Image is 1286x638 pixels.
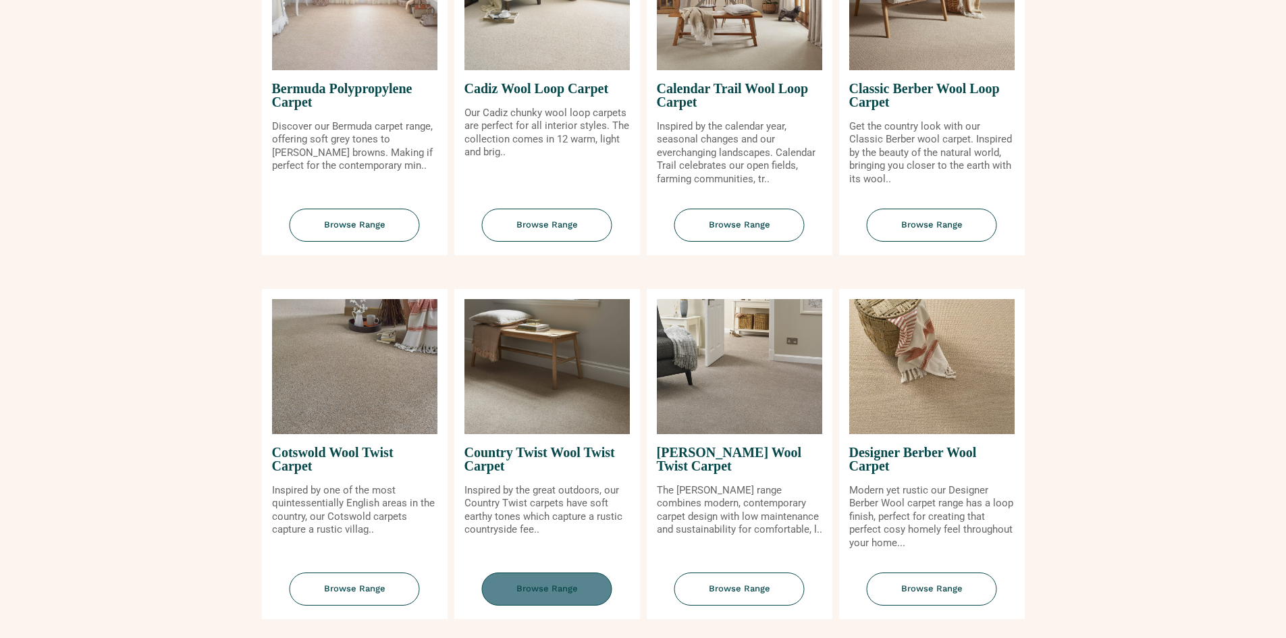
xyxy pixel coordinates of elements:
[464,107,630,159] p: Our Cadiz chunky wool loop carpets are perfect for all interior styles. The collection comes in 1...
[290,209,420,242] span: Browse Range
[272,484,437,537] p: Inspired by one of the most quintessentially English areas in the country, our Cotswold carpets c...
[272,70,437,120] span: Bermuda Polypropylene Carpet
[272,434,437,484] span: Cotswold Wool Twist Carpet
[262,573,448,619] a: Browse Range
[674,209,805,242] span: Browse Range
[647,209,832,255] a: Browse Range
[657,70,822,120] span: Calendar Trail Wool Loop Carpet
[867,209,997,242] span: Browse Range
[647,573,832,619] a: Browse Range
[272,299,437,434] img: Cotswold Wool Twist Carpet
[482,209,612,242] span: Browse Range
[674,573,805,606] span: Browse Range
[849,120,1015,186] p: Get the country look with our Classic Berber wool carpet. Inspired by the beauty of the natural w...
[454,573,640,619] a: Browse Range
[272,120,437,173] p: Discover our Bermuda carpet range, offering soft grey tones to [PERSON_NAME] browns. Making if pe...
[657,299,822,434] img: Craven Wool Twist Carpet
[849,484,1015,550] p: Modern yet rustic our Designer Berber Wool carpet range has a loop finish, perfect for creating t...
[262,209,448,255] a: Browse Range
[849,299,1015,434] img: Designer Berber Wool Carpet
[839,573,1025,619] a: Browse Range
[839,209,1025,255] a: Browse Range
[867,573,997,606] span: Browse Range
[290,573,420,606] span: Browse Range
[657,434,822,484] span: [PERSON_NAME] Wool Twist Carpet
[464,484,630,537] p: Inspired by the great outdoors, our Country Twist carpets have soft earthy tones which capture a ...
[482,573,612,606] span: Browse Range
[657,120,822,186] p: Inspired by the calendar year, seasonal changes and our everchanging landscapes. Calendar Trail c...
[454,209,640,255] a: Browse Range
[657,484,822,537] p: The [PERSON_NAME] range combines modern, contemporary carpet design with low maintenance and sust...
[464,70,630,107] span: Cadiz Wool Loop Carpet
[849,434,1015,484] span: Designer Berber Wool Carpet
[464,434,630,484] span: Country Twist Wool Twist Carpet
[464,299,630,434] img: Country Twist Wool Twist Carpet
[849,70,1015,120] span: Classic Berber Wool Loop Carpet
